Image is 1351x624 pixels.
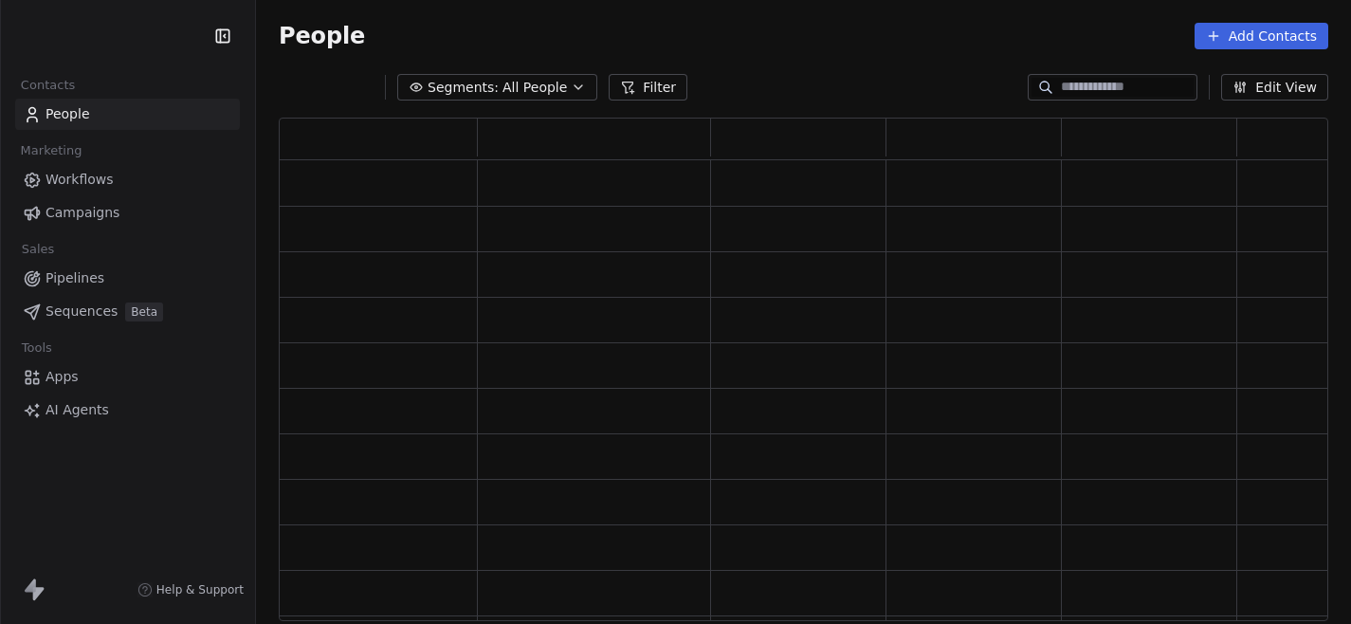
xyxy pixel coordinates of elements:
span: Sequences [46,302,118,321]
a: Apps [15,361,240,393]
span: Campaigns [46,203,119,223]
a: SequencesBeta [15,296,240,327]
a: People [15,99,240,130]
span: Workflows [46,170,114,190]
a: Pipelines [15,263,240,294]
span: Pipelines [46,268,104,288]
a: Campaigns [15,197,240,229]
button: Filter [609,74,687,101]
span: People [279,22,365,50]
button: Add Contacts [1195,23,1328,49]
span: Tools [13,334,60,362]
button: Edit View [1221,74,1328,101]
span: AI Agents [46,400,109,420]
span: Help & Support [156,582,244,597]
span: Sales [13,235,63,264]
span: Segments: [428,78,499,98]
span: Apps [46,367,79,387]
span: People [46,104,90,124]
span: Marketing [12,137,90,165]
a: AI Agents [15,395,240,426]
span: Beta [125,303,163,321]
span: All People [502,78,567,98]
a: Workflows [15,164,240,195]
a: Help & Support [137,582,244,597]
span: Contacts [12,71,83,100]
